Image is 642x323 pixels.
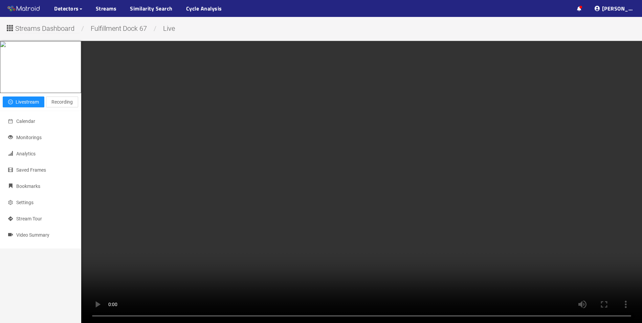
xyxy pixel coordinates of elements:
button: Recording [46,96,78,107]
a: Cycle Analysis [186,4,222,13]
span: Monitorings [16,135,42,140]
span: Detectors [54,4,79,13]
span: / [80,24,86,33]
span: Analytics [16,151,36,156]
span: Recording [51,98,73,106]
span: Livestream [16,98,39,106]
span: calendar [8,119,13,124]
span: Bookmarks [16,184,40,189]
span: Calendar [16,119,35,124]
img: Matroid logo [7,4,41,14]
span: Fulfillment Dock 67 [86,24,152,33]
button: pause-circleLivestream [3,96,44,107]
span: live [158,24,180,33]
span: Streams Dashboard [15,23,74,34]
span: pause-circle [8,100,13,105]
span: Video Summary [16,232,49,238]
img: 68e694db1a4ff8d15d9d00a7_full.jpg [0,42,6,92]
span: setting [8,200,13,205]
a: Similarity Search [130,4,173,13]
a: Streams [96,4,117,13]
span: / [152,24,158,33]
span: Saved Frames [16,167,46,173]
a: Streams Dashboard [5,26,80,32]
span: Settings [16,200,34,205]
button: Streams Dashboard [5,22,80,33]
